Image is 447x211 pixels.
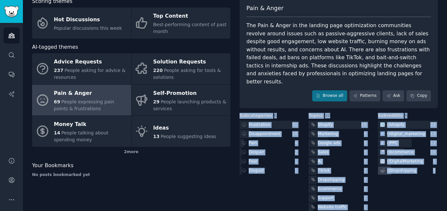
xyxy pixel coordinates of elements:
a: Disappointment10 [240,130,299,138]
a: Sales3 [309,148,368,156]
div: 2 more [32,147,230,157]
img: DigitalMarketing [380,159,385,164]
span: 13 [153,134,159,139]
span: People expressing pain points & frustrations [54,99,114,111]
a: Solution Requests220People asking for tools & solutions [132,53,231,84]
div: Pain [249,140,257,146]
div: 2 [364,186,369,192]
div: Website traffic [318,204,347,210]
div: Sales [318,149,329,155]
div: Google ads [318,140,340,146]
div: Dropshipping [318,177,345,183]
div: 15 [361,122,369,128]
a: Patterns [349,90,380,101]
a: Disgust1 [240,167,299,175]
div: 3 [364,149,369,155]
div: 23 [430,122,438,128]
span: People launching products & services [153,99,226,111]
div: 2 [295,149,300,155]
div: 5 [433,159,438,165]
div: 51 [292,122,300,128]
div: 5 [364,131,369,137]
div: 4 [295,140,300,146]
div: 1 [364,204,369,210]
div: r/ shopify [387,122,404,128]
a: Advice Requests237People asking for advice & resources [32,53,131,84]
div: Money Talk [54,119,128,130]
a: Fear1 [240,157,299,166]
div: Disappointment [249,131,281,137]
div: r/ ecommerce [387,149,414,155]
span: 69 [54,99,60,104]
div: Ecommerce [318,186,341,192]
div: Marketing [318,131,338,137]
div: Disgust [249,168,264,174]
span: Topics [309,113,323,119]
div: Self-Promotion [153,88,227,98]
span: People asking for tools & solutions [153,68,221,80]
div: Frustration [249,122,270,128]
div: 10 [430,149,438,155]
span: People asking for advice & resources [54,68,126,80]
a: Pain4 [240,139,299,147]
div: r/ digital_marketing [387,131,425,137]
div: Advice Requests [54,57,128,67]
span: People talking about spending money [54,130,109,142]
span: 10 [325,113,330,118]
div: 2 [364,168,369,174]
div: Ideas [153,123,216,133]
span: 14 [54,130,60,135]
div: 5 [433,168,438,174]
a: DigitalMarketingr/DigitalMarketing5 [378,157,438,166]
div: 1 [295,159,300,165]
span: 6 [405,113,407,118]
span: Your Bookmarks [32,162,74,170]
a: Ecommerce2 [309,185,368,193]
a: Dropshipping2 [309,176,368,184]
div: 2 [364,195,369,201]
span: Subcategories [240,113,272,119]
div: Hot Discussions [54,14,122,25]
a: Tiktok2 [309,167,368,175]
div: Solution Requests [153,57,227,67]
a: Hot DiscussionsPopular discussions this week [32,8,131,39]
div: Ai [318,159,322,165]
img: ecommerce [380,150,385,154]
div: No posts bookmarked yet [32,172,230,178]
a: shopifyr/shopify23 [378,121,438,129]
div: r/ DigitalMarketing [387,159,423,165]
span: Subreddits [378,113,403,119]
a: Google ads5 [309,139,368,147]
span: 220 [153,68,163,73]
span: Best-performing content of past month [153,22,226,34]
div: Pain & Anger [54,88,128,98]
a: ecommercer/ecommerce10 [378,148,438,156]
div: Fear [249,159,257,165]
span: 6 [274,113,277,118]
div: Top Content [153,11,227,22]
img: PPC [380,141,385,145]
a: Support2 [309,194,368,202]
div: 3 [364,159,369,165]
a: r/dropshipping5 [378,167,438,175]
div: Shopify [318,122,333,128]
a: Ai3 [309,157,368,166]
span: Popular discussions this week [54,26,122,31]
a: Top ContentBest-performing content of past month [132,8,231,39]
div: r/ dropshipping [387,168,416,174]
div: 13 [430,131,438,137]
div: 1 [295,168,300,174]
a: Ask [383,90,404,101]
a: Shopify15 [309,121,368,129]
span: 237 [54,68,63,73]
div: Support [318,195,333,201]
a: PPCr/PPC13 [378,139,438,147]
div: Despair [249,149,264,155]
a: Browse all [312,90,347,101]
a: Money Talk14People talking about spending money [32,116,131,147]
span: Pain & Anger [246,4,283,12]
div: 2 [364,177,369,183]
div: 10 [292,131,300,137]
button: Copy [406,90,431,101]
span: 29 [153,99,159,104]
